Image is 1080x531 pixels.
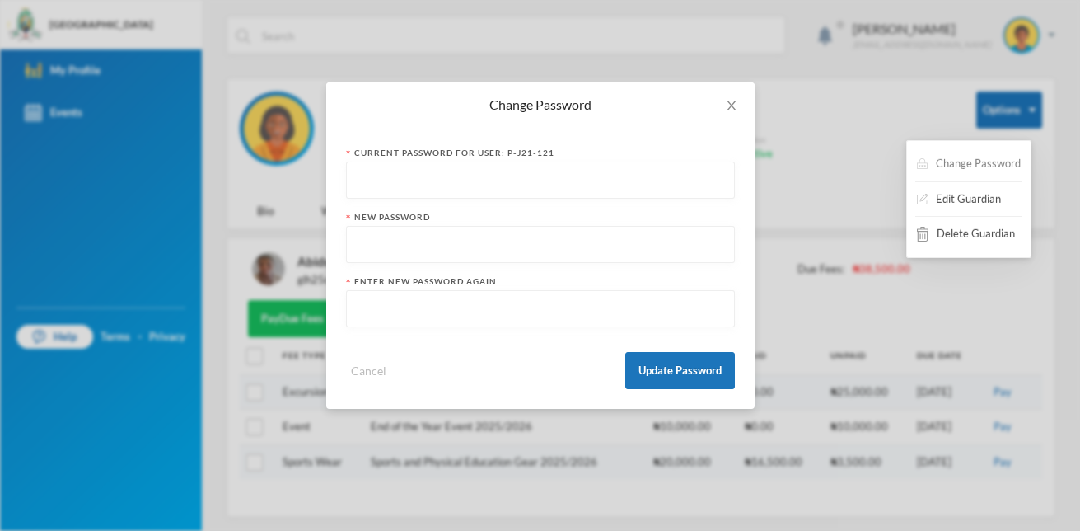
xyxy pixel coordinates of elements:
div: New Password [346,211,735,223]
i: icon: close [725,99,738,112]
button: Delete Guardian [915,219,1017,249]
button: Change Password [915,149,1022,179]
button: Edit Guardian [915,185,1003,214]
div: Enter new password again [346,275,735,288]
div: Change Password [346,96,735,114]
div: Current Password for User: p-j21-121 [346,147,735,159]
button: Cancel [346,361,391,380]
button: Close [708,82,755,129]
button: Update Password [625,352,735,389]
